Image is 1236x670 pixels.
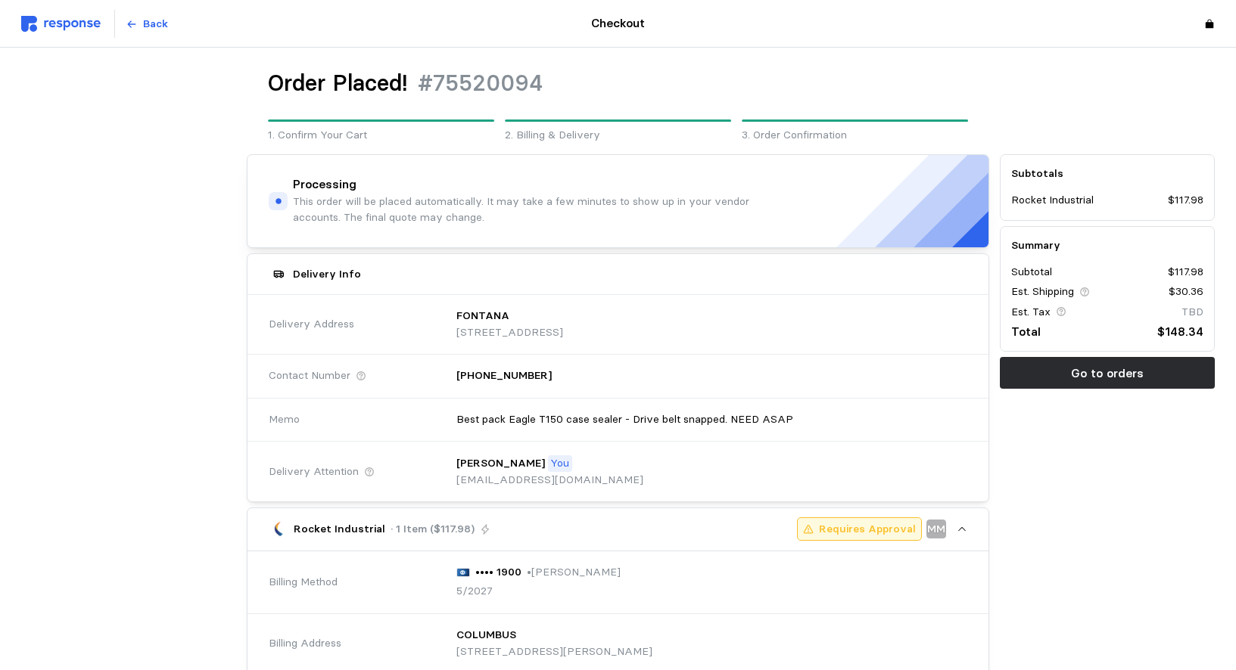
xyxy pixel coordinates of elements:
[1168,192,1203,209] p: $117.98
[293,194,792,226] p: This order will be placed automatically. It may take a few minutes to show up in your vendor acco...
[591,15,645,33] h4: Checkout
[1011,304,1051,321] p: Est. Tax
[1011,322,1041,341] p: Total
[1169,284,1203,300] p: $30.36
[1011,284,1074,300] p: Est. Shipping
[117,10,176,39] button: Back
[268,69,407,98] h1: Order Placed!
[269,635,341,652] span: Billing Address
[269,464,359,480] span: Delivery Attention
[269,411,300,428] span: Memo
[391,521,475,538] p: · 1 Item ($117.98)
[248,508,988,551] button: Rocket Industrial· 1 Item ($117.98)Requires ApprovalMM
[1011,237,1203,253] h5: Summary
[293,176,356,194] h4: Processing
[269,368,350,384] span: Contact Number
[456,411,793,428] p: Best pack Eagle T150 case sealer - Drive belt snapped. NEED ASAP
[456,472,643,489] p: [EMAIL_ADDRESS][DOMAIN_NAME]
[456,368,552,384] p: [PHONE_NUMBER]
[456,308,509,324] p: FONTANA
[927,521,945,538] p: MM
[1071,364,1144,383] p: Go to orders
[1011,192,1094,209] p: Rocket Industrial
[1157,322,1203,341] p: $148.34
[293,266,361,282] h5: Delivery Info
[819,521,916,538] p: Requires Approval
[456,583,493,600] p: 5/2027
[505,127,731,144] p: 2. Billing & Delivery
[1168,264,1203,281] p: $117.98
[742,127,968,144] p: 3. Order Confirmation
[269,574,338,591] span: Billing Method
[456,568,470,577] img: svg%3e
[456,324,563,341] p: [STREET_ADDRESS]
[550,455,569,472] p: You
[456,627,516,644] p: COLUMBUS
[143,16,168,33] p: Back
[456,644,652,660] p: [STREET_ADDRESS][PERSON_NAME]
[1011,166,1203,181] h5: Subtotals
[1000,357,1215,389] button: Go to orders
[1182,304,1203,321] p: TBD
[456,455,545,472] p: [PERSON_NAME]
[527,564,621,581] p: • [PERSON_NAME]
[21,16,101,32] img: svg%3e
[269,316,354,333] span: Delivery Address
[418,69,543,98] h1: #75520094
[475,564,521,581] p: •••• 1900
[294,521,385,538] p: Rocket Industrial
[268,127,494,144] p: 1. Confirm Your Cart
[1011,264,1052,281] p: Subtotal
